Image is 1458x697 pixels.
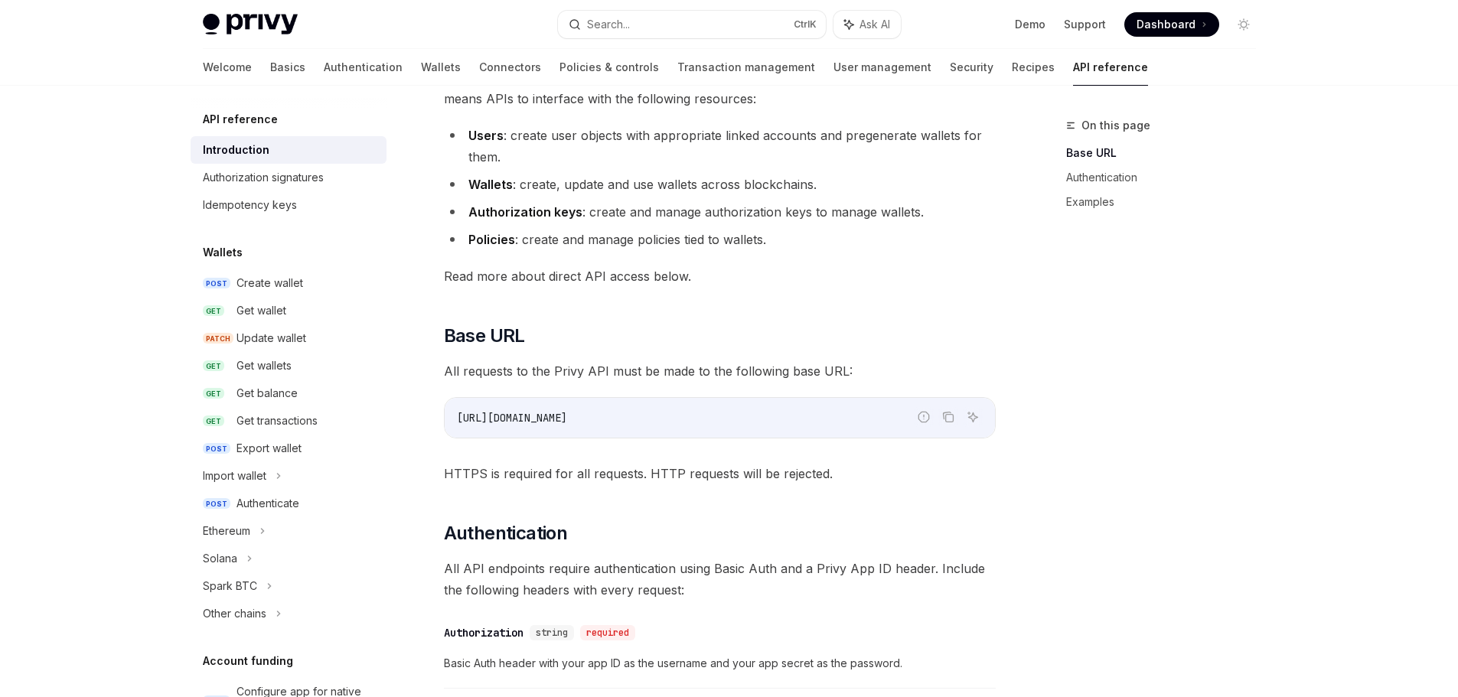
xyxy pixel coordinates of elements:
a: Wallets [421,49,461,86]
a: Basics [270,49,305,86]
a: Connectors [479,49,541,86]
span: Base URL [444,324,525,348]
span: Dashboard [1137,17,1195,32]
span: HTTPS is required for all requests. HTTP requests will be rejected. [444,463,996,484]
a: Support [1064,17,1106,32]
span: GET [203,415,224,427]
div: Get balance [236,384,298,402]
a: API reference [1073,49,1148,86]
strong: Wallets [468,177,513,192]
h5: API reference [203,110,278,129]
a: POSTAuthenticate [191,490,387,517]
div: Import wallet [203,467,266,485]
li: : create user objects with appropriate linked accounts and pregenerate wallets for them. [444,125,996,168]
span: Authentication [444,521,568,546]
a: Policies & controls [559,49,659,86]
div: Update wallet [236,329,306,347]
a: Security [950,49,993,86]
button: Report incorrect code [914,407,934,427]
a: POSTExport wallet [191,435,387,462]
div: required [580,625,635,640]
div: Ethereum [203,522,250,540]
h5: Account funding [203,652,293,670]
span: Privy offers low-level APIs you can use to interact with wallets and user objects directly. This ... [444,67,996,109]
button: Ask AI [833,11,901,38]
span: string [536,627,568,639]
li: : create and manage authorization keys to manage wallets. [444,201,996,223]
span: Ctrl K [794,18,817,31]
div: Search... [587,15,630,34]
div: Authenticate [236,494,299,513]
a: Authentication [1066,165,1268,190]
strong: Users [468,128,504,143]
div: Spark BTC [203,577,257,595]
a: Recipes [1012,49,1055,86]
a: Idempotency keys [191,191,387,219]
a: Demo [1015,17,1045,32]
a: Introduction [191,136,387,164]
span: GET [203,360,224,372]
span: All API endpoints require authentication using Basic Auth and a Privy App ID header. Include the ... [444,558,996,601]
button: Toggle dark mode [1231,12,1256,37]
a: POSTCreate wallet [191,269,387,297]
strong: Policies [468,232,515,247]
span: PATCH [203,333,233,344]
span: GET [203,305,224,317]
a: GETGet transactions [191,407,387,435]
a: Examples [1066,190,1268,214]
a: Authentication [324,49,403,86]
a: Transaction management [677,49,815,86]
div: Create wallet [236,274,303,292]
span: GET [203,388,224,399]
a: Base URL [1066,141,1268,165]
button: Copy the contents from the code block [938,407,958,427]
div: Solana [203,549,237,568]
span: Read more about direct API access below. [444,265,996,287]
a: Authorization signatures [191,164,387,191]
div: Get wallet [236,301,286,320]
a: GETGet balance [191,379,387,407]
a: GETGet wallet [191,297,387,324]
span: Ask AI [859,17,890,32]
span: Basic Auth header with your app ID as the username and your app secret as the password. [444,654,996,673]
div: Get transactions [236,412,318,430]
button: Search...CtrlK [558,11,826,38]
div: Export wallet [236,439,302,458]
div: Idempotency keys [203,196,297,214]
div: Introduction [203,141,269,159]
a: User management [833,49,931,86]
a: PATCHUpdate wallet [191,324,387,352]
span: POST [203,278,230,289]
h5: Wallets [203,243,243,262]
strong: Authorization keys [468,204,582,220]
span: POST [203,443,230,454]
div: Other chains [203,604,266,623]
div: Authorization signatures [203,168,324,187]
li: : create, update and use wallets across blockchains. [444,174,996,195]
li: : create and manage policies tied to wallets. [444,229,996,250]
button: Ask AI [963,407,983,427]
a: Welcome [203,49,252,86]
img: light logo [203,14,298,35]
span: On this page [1081,116,1150,135]
div: Authorization [444,625,524,640]
span: POST [203,498,230,510]
a: Dashboard [1124,12,1219,37]
div: Get wallets [236,357,292,375]
a: GETGet wallets [191,352,387,379]
span: [URL][DOMAIN_NAME] [457,411,567,425]
span: All requests to the Privy API must be made to the following base URL: [444,360,996,382]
